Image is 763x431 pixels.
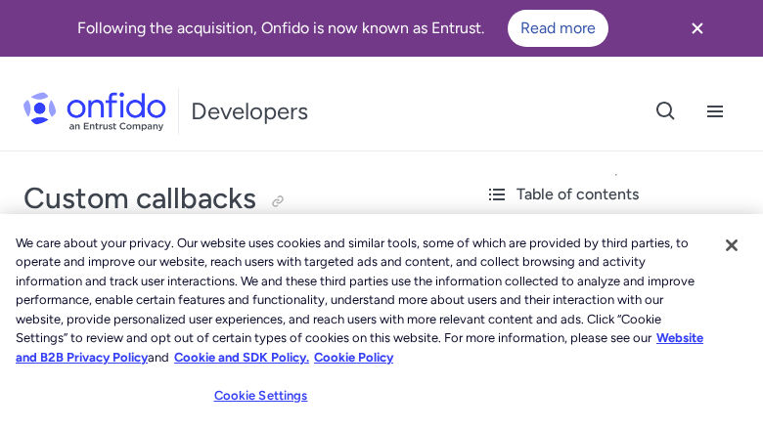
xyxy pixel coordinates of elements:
a: Cookie Policy [314,350,393,365]
button: Close banner [661,4,734,53]
button: Close [710,224,753,267]
a: Read more [508,10,608,47]
button: Open navigation menu button [691,87,740,136]
button: Cookie Settings [200,376,322,415]
div: Table of contents [485,183,747,206]
h1: Custom callbacks [23,179,446,218]
svg: Open search button [654,100,678,123]
a: Cookie and SDK Policy. [174,350,309,365]
svg: Open navigation menu button [703,100,727,123]
svg: Close banner [686,17,709,40]
h1: Developers [191,96,308,127]
a: More information about our cookie policy., opens in a new tab [16,330,703,365]
div: Following the acquisition, Onfido is now known as Entrust. [23,10,661,47]
div: We care about your privacy. Our website uses cookies and similar tools, some of which are provide... [16,234,709,367]
button: Open search button [642,87,691,136]
img: Onfido Logo [23,92,166,131]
